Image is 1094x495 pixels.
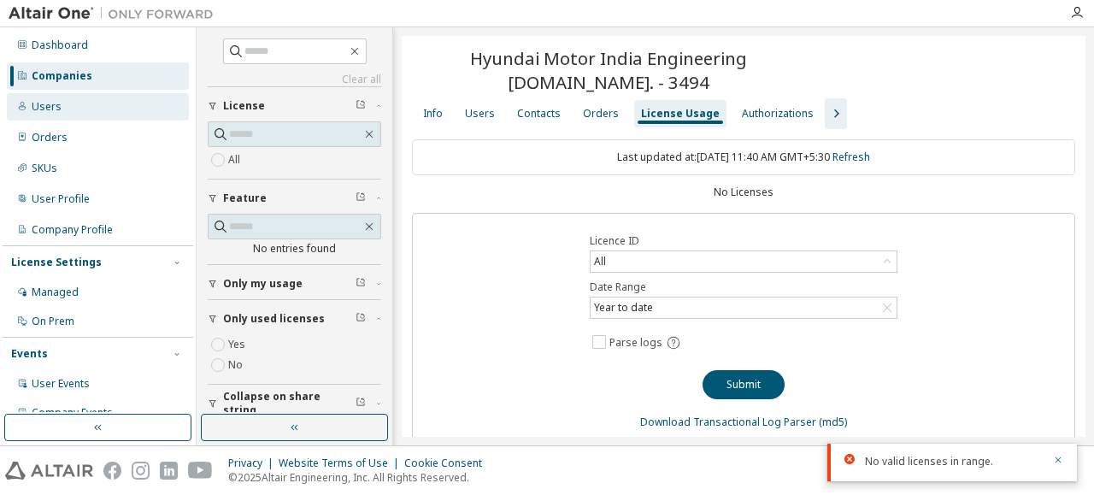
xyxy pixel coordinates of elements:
div: Year to date [591,298,897,318]
img: facebook.svg [103,462,121,480]
button: Submit [703,370,785,399]
div: Year to date [591,298,656,317]
a: (md5) [819,415,847,429]
div: User Profile [32,192,90,206]
button: Feature [208,180,381,217]
div: All [591,251,897,272]
div: Info [423,107,443,121]
div: Users [32,100,62,114]
span: Only used licenses [223,312,325,326]
img: youtube.svg [188,462,213,480]
div: No Licenses [412,186,1075,199]
button: Only used licenses [208,300,381,338]
div: No entries found [208,242,381,256]
label: All [228,150,244,170]
span: Clear filter [356,397,366,410]
span: Clear filter [356,99,366,113]
label: Date Range [590,280,897,294]
span: Hyundai Motor India Engineering [DOMAIN_NAME]. - 3494 [412,46,804,94]
div: On Prem [32,315,74,328]
span: Clear filter [356,277,366,291]
p: © 2025 Altair Engineering, Inc. All Rights Reserved. [228,470,492,485]
img: altair_logo.svg [5,462,93,480]
div: All [591,252,609,271]
div: Dashboard [32,38,88,52]
span: Only my usage [223,277,303,291]
img: instagram.svg [132,462,150,480]
div: Website Terms of Use [279,457,404,470]
div: Users [465,107,495,121]
div: Managed [32,286,79,299]
div: Companies [32,69,92,83]
div: Events [11,347,48,361]
div: License Usage [641,107,720,121]
span: Clear filter [356,192,366,205]
button: Only my usage [208,265,381,303]
button: License [208,87,381,125]
a: Refresh [832,150,870,164]
label: Yes [228,334,249,355]
div: Privacy [228,457,279,470]
div: Contacts [517,107,561,121]
div: Last updated at: [DATE] 11:40 AM GMT+5:30 [412,139,1075,175]
div: Cookie Consent [404,457,492,470]
img: linkedin.svg [160,462,178,480]
div: User Events [32,377,90,391]
a: Clear all [208,73,381,86]
div: Company Profile [32,223,113,237]
label: Licence ID [590,234,897,248]
span: Feature [223,192,267,205]
span: Parse logs [609,336,662,350]
span: Collapse on share string [223,390,356,417]
img: Altair One [9,5,222,22]
a: Download Transactional Log Parser [640,415,816,429]
div: SKUs [32,162,57,175]
span: License [223,99,265,113]
div: Orders [32,131,68,144]
div: Orders [583,107,619,121]
div: Authorizations [742,107,814,121]
span: Clear filter [356,312,366,326]
div: No valid licenses in range. [865,454,1043,469]
label: No [228,355,246,375]
div: License Settings [11,256,102,269]
button: Collapse on share string [208,385,381,422]
div: Company Events [32,406,113,420]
